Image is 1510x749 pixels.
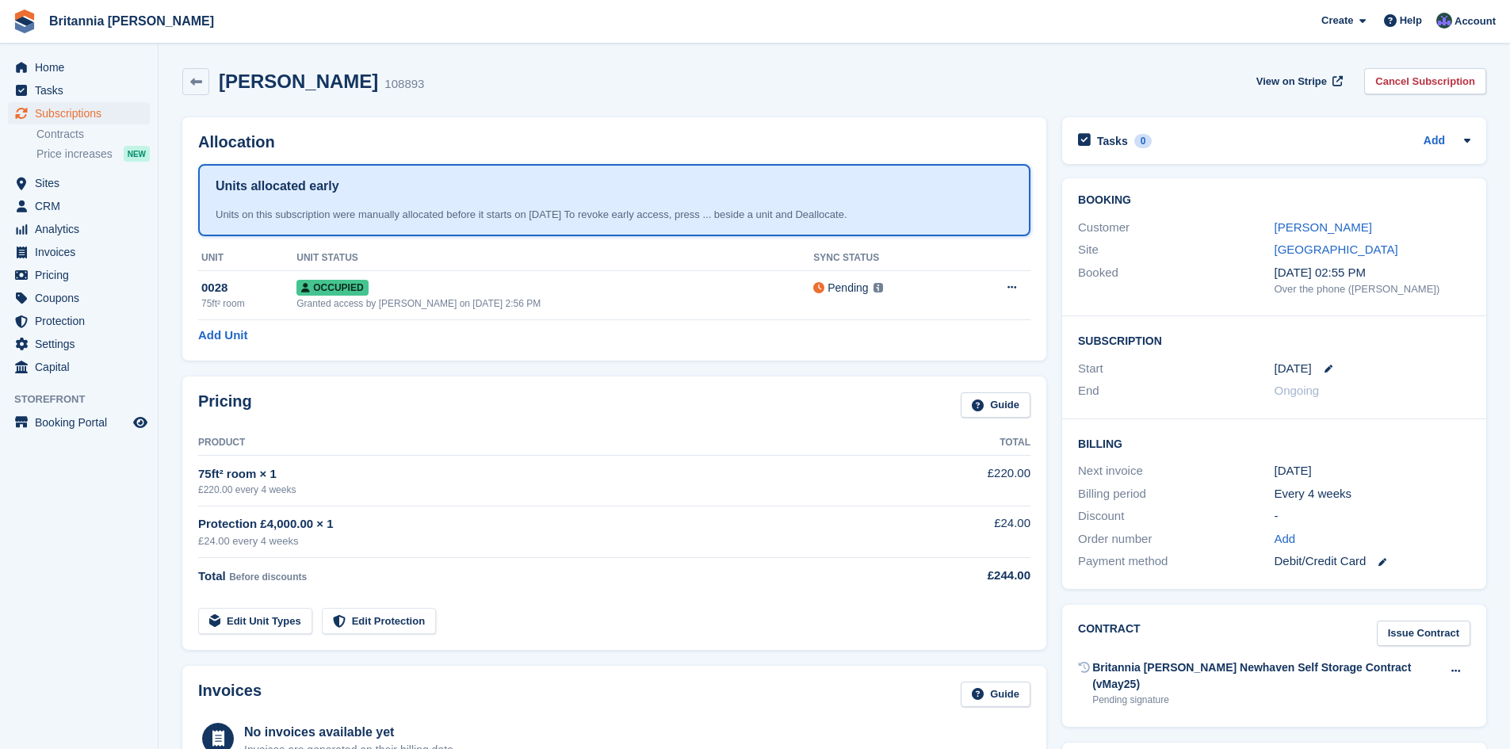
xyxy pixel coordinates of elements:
[8,333,150,355] a: menu
[1078,360,1274,378] div: Start
[1275,462,1470,480] div: [DATE]
[198,133,1030,151] h2: Allocation
[296,246,813,271] th: Unit Status
[8,56,150,78] a: menu
[296,296,813,311] div: Granted access by [PERSON_NAME] on [DATE] 2:56 PM
[35,79,130,101] span: Tasks
[8,264,150,286] a: menu
[244,723,457,742] div: No invoices available yet
[198,682,262,708] h2: Invoices
[1078,241,1274,259] div: Site
[1424,132,1445,151] a: Add
[961,392,1030,418] a: Guide
[198,608,312,634] a: Edit Unit Types
[8,356,150,378] a: menu
[296,280,368,296] span: Occupied
[1364,68,1486,94] a: Cancel Subscription
[216,207,1013,223] div: Units on this subscription were manually allocated before it starts on [DATE] To revoke early acc...
[201,296,296,311] div: 75ft² room
[1078,264,1274,297] div: Booked
[1436,13,1452,29] img: Lee Cradock
[35,333,130,355] span: Settings
[35,172,130,194] span: Sites
[229,571,307,583] span: Before discounts
[198,430,903,456] th: Product
[36,127,150,142] a: Contracts
[8,411,150,434] a: menu
[1275,507,1470,525] div: -
[1275,243,1398,256] a: [GEOGRAPHIC_DATA]
[1134,134,1153,148] div: 0
[1275,485,1470,503] div: Every 4 weeks
[198,465,903,483] div: 75ft² room × 1
[35,287,130,309] span: Coupons
[1400,13,1422,29] span: Help
[198,569,226,583] span: Total
[1078,462,1274,480] div: Next invoice
[8,195,150,217] a: menu
[903,456,1030,506] td: £220.00
[198,483,903,497] div: £220.00 every 4 weeks
[1078,621,1141,647] h2: Contract
[828,280,868,296] div: Pending
[903,506,1030,557] td: £24.00
[131,413,150,432] a: Preview store
[1078,332,1470,348] h2: Subscription
[35,241,130,263] span: Invoices
[198,246,296,271] th: Unit
[1275,530,1296,548] a: Add
[322,608,436,634] a: Edit Protection
[219,71,378,92] h2: [PERSON_NAME]
[1078,382,1274,400] div: End
[1250,68,1346,94] a: View on Stripe
[35,56,130,78] span: Home
[35,310,130,332] span: Protection
[1078,485,1274,503] div: Billing period
[35,411,130,434] span: Booking Portal
[961,682,1030,708] a: Guide
[903,567,1030,585] div: £244.00
[1078,435,1470,451] h2: Billing
[36,147,113,162] span: Price increases
[874,283,883,292] img: icon-info-grey-7440780725fd019a000dd9b08b2336e03edf1995a4989e88bcd33f0948082b44.svg
[43,8,220,34] a: Britannia [PERSON_NAME]
[124,146,150,162] div: NEW
[35,102,130,124] span: Subscriptions
[903,430,1030,456] th: Total
[8,79,150,101] a: menu
[1275,264,1470,282] div: [DATE] 02:55 PM
[1078,219,1274,237] div: Customer
[8,241,150,263] a: menu
[1078,194,1470,207] h2: Booking
[198,327,247,345] a: Add Unit
[1078,530,1274,548] div: Order number
[36,145,150,162] a: Price increases NEW
[35,264,130,286] span: Pricing
[35,195,130,217] span: CRM
[1256,74,1327,90] span: View on Stripe
[1455,13,1496,29] span: Account
[8,218,150,240] a: menu
[384,75,424,94] div: 108893
[13,10,36,33] img: stora-icon-8386f47178a22dfd0bd8f6a31ec36ba5ce8667c1dd55bd0f319d3a0aa187defe.svg
[8,172,150,194] a: menu
[198,533,903,549] div: £24.00 every 4 weeks
[1097,134,1128,148] h2: Tasks
[216,177,339,196] h1: Units allocated early
[201,279,296,297] div: 0028
[1078,552,1274,571] div: Payment method
[1377,621,1470,647] a: Issue Contract
[1275,552,1470,571] div: Debit/Credit Card
[1092,659,1441,693] div: Britannia [PERSON_NAME] Newhaven Self Storage Contract (vMay25)
[1275,384,1320,397] span: Ongoing
[198,515,903,533] div: Protection £4,000.00 × 1
[35,218,130,240] span: Analytics
[1275,220,1372,234] a: [PERSON_NAME]
[1275,360,1312,378] time: 2025-09-19 00:00:00 UTC
[8,102,150,124] a: menu
[1092,693,1441,707] div: Pending signature
[8,287,150,309] a: menu
[35,356,130,378] span: Capital
[8,310,150,332] a: menu
[198,392,252,418] h2: Pricing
